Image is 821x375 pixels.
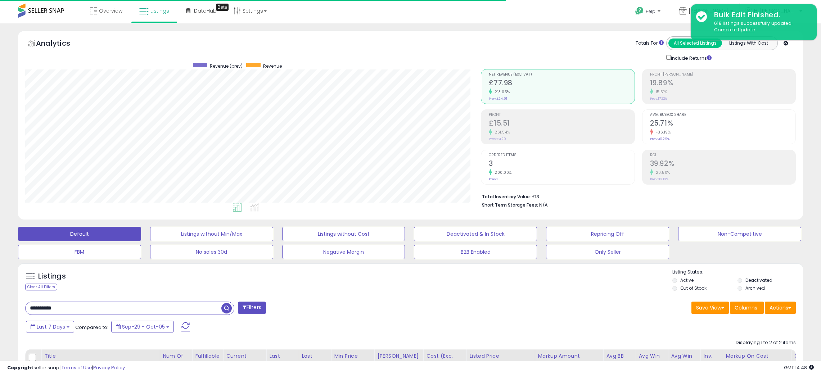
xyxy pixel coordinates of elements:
label: Deactivated [745,277,772,283]
span: Revenue [263,63,282,69]
span: Last 7 Days [37,323,65,330]
div: Avg BB Share [606,352,632,367]
h5: Analytics [36,38,84,50]
div: Bulk Edit Finished. [709,10,811,20]
small: 261.54% [492,130,510,135]
h5: Listings [38,271,66,281]
div: 618 listings successfully updated. [709,20,811,33]
button: FBM [18,245,141,259]
button: Last 7 Days [26,321,74,333]
span: Profit [PERSON_NAME] [650,73,795,77]
small: Prev: £24.91 [489,96,507,101]
button: Filters [238,302,266,314]
div: Min Price [334,352,371,360]
h2: £77.98 [489,79,634,89]
div: Markup Amount [538,352,600,360]
div: seller snap | | [7,365,125,371]
small: Prev: 1 [489,177,498,181]
span: Revenue (prev) [210,63,243,69]
span: Profit [489,113,634,117]
span: Ordered Items [489,153,634,157]
div: Markup on Cost [726,352,788,360]
div: Clear All Filters [25,284,57,290]
small: 20.50% [653,170,670,175]
div: Fulfillable Quantity [195,352,220,367]
small: Prev: 40.29% [650,137,669,141]
li: £13 [482,192,790,200]
div: Title [44,352,157,360]
button: Default [18,227,141,241]
button: Sep-29 - Oct-05 [111,321,174,333]
button: Listings without Min/Max [150,227,273,241]
button: Deactivated & In Stock [414,227,537,241]
span: Listings [150,7,169,14]
div: Current Buybox Price [226,352,263,367]
span: Net Revenue (Exc. VAT) [489,73,634,77]
a: Privacy Policy [93,364,125,371]
div: Totals For [636,40,664,47]
a: Terms of Use [62,364,92,371]
button: B2B Enabled [414,245,537,259]
div: Ordered Items [794,352,820,367]
h2: 39.92% [650,159,795,169]
span: N/A [539,202,548,208]
button: Only Seller [546,245,669,259]
label: Archived [745,285,765,291]
button: Negative Margin [282,245,405,259]
button: All Selected Listings [668,39,722,48]
span: DataHub [194,7,217,14]
div: Num of Comp. [163,352,189,367]
button: Save View [691,302,729,314]
div: [PERSON_NAME] [377,352,420,360]
button: Actions [765,302,796,314]
button: Non-Competitive [678,227,801,241]
h2: 3 [489,159,634,169]
div: Inv. value [703,352,719,367]
h2: 19.89% [650,79,795,89]
div: Tooltip anchor [216,4,229,11]
span: Help [646,8,655,14]
u: Complete Update [714,27,755,33]
div: Include Returns [661,54,720,62]
div: Avg Win Price [671,352,697,367]
small: Prev: £4.29 [489,137,506,141]
div: Last Purchase Price [269,352,296,375]
span: Columns [735,304,757,311]
h2: 25.71% [650,119,795,129]
button: No sales 30d [150,245,273,259]
span: Compared to: [75,324,108,331]
button: Repricing Off [546,227,669,241]
i: Get Help [635,6,644,15]
button: Columns [730,302,764,314]
span: [PERSON_NAME] [689,7,728,14]
small: -36.19% [653,130,671,135]
span: ROI [650,153,795,157]
p: Listing States: [672,269,803,276]
strong: Copyright [7,364,33,371]
span: Sep-29 - Oct-05 [122,323,165,330]
label: Out of Stock [680,285,707,291]
b: Total Inventory Value: [482,194,531,200]
span: Overview [99,7,122,14]
small: Prev: 17.22% [650,96,667,101]
button: Listings With Cost [722,39,775,48]
a: Help [630,1,668,23]
small: 15.51% [653,89,667,95]
span: Avg. Buybox Share [650,113,795,117]
button: Listings without Cost [282,227,405,241]
div: Listed Price [469,352,532,360]
div: Displaying 1 to 2 of 2 items [736,339,796,346]
div: Cost (Exc. VAT) [426,352,463,367]
h2: £15.51 [489,119,634,129]
small: 200.00% [492,170,512,175]
div: Avg Win Price 24h. [639,352,665,375]
small: Prev: 33.13% [650,177,668,181]
span: 2025-10-13 14:48 GMT [784,364,814,371]
small: 213.05% [492,89,510,95]
label: Active [680,277,694,283]
b: Short Term Storage Fees: [482,202,538,208]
